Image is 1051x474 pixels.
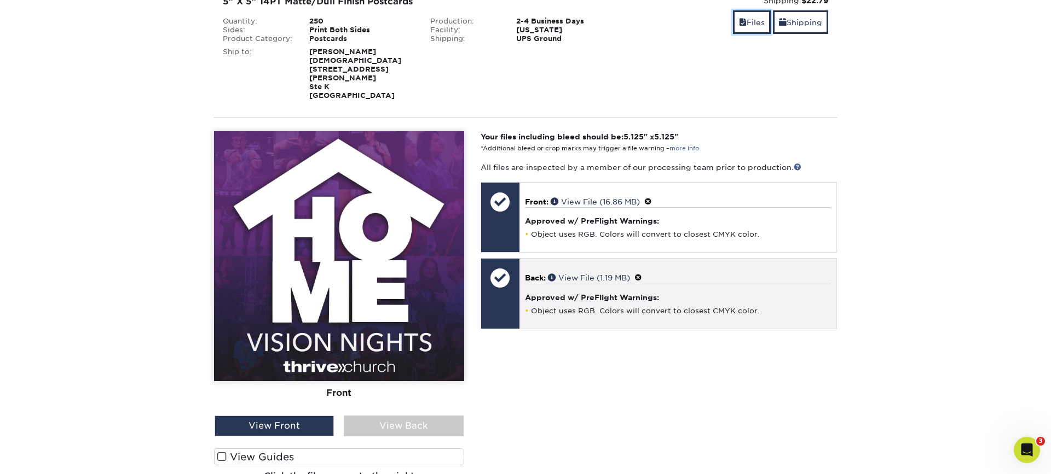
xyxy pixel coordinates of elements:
[779,18,787,27] span: shipping
[773,10,828,34] a: Shipping
[508,17,629,26] div: 2-4 Business Days
[551,197,640,206] a: View File (16.86 MB)
[215,34,301,43] div: Product Category:
[215,48,301,100] div: Ship to:
[422,17,509,26] div: Production:
[669,145,699,152] a: more info
[214,448,464,465] label: View Guides
[525,306,831,315] li: Object uses RGB. Colors will convert to closest CMYK color.
[739,18,747,27] span: files
[309,48,401,100] strong: [PERSON_NAME] [DEMOGRAPHIC_DATA] [STREET_ADDRESS][PERSON_NAME] Ste K [GEOGRAPHIC_DATA]
[548,273,630,282] a: View File (1.19 MB)
[525,197,548,206] span: Front:
[1036,437,1045,446] span: 3
[422,26,509,34] div: Facility:
[214,381,464,405] div: Front
[215,416,334,436] div: View Front
[344,416,463,436] div: View Back
[508,34,629,43] div: UPS Ground
[481,162,837,173] p: All files are inspected by a member of our processing team prior to production.
[301,34,422,43] div: Postcards
[525,216,831,225] h4: Approved w/ PreFlight Warnings:
[301,17,422,26] div: 250
[215,17,301,26] div: Quantity:
[733,10,771,34] a: Files
[508,26,629,34] div: [US_STATE]
[301,26,422,34] div: Print Both Sides
[422,34,509,43] div: Shipping:
[215,26,301,34] div: Sides:
[623,132,644,141] span: 5.125
[481,145,699,152] small: *Additional bleed or crop marks may trigger a file warning –
[1014,437,1040,463] iframe: Intercom live chat
[481,132,678,141] strong: Your files including bleed should be: " x "
[654,132,674,141] span: 5.125
[525,293,831,302] h4: Approved w/ PreFlight Warnings:
[525,273,546,282] span: Back:
[525,230,831,239] li: Object uses RGB. Colors will convert to closest CMYK color.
